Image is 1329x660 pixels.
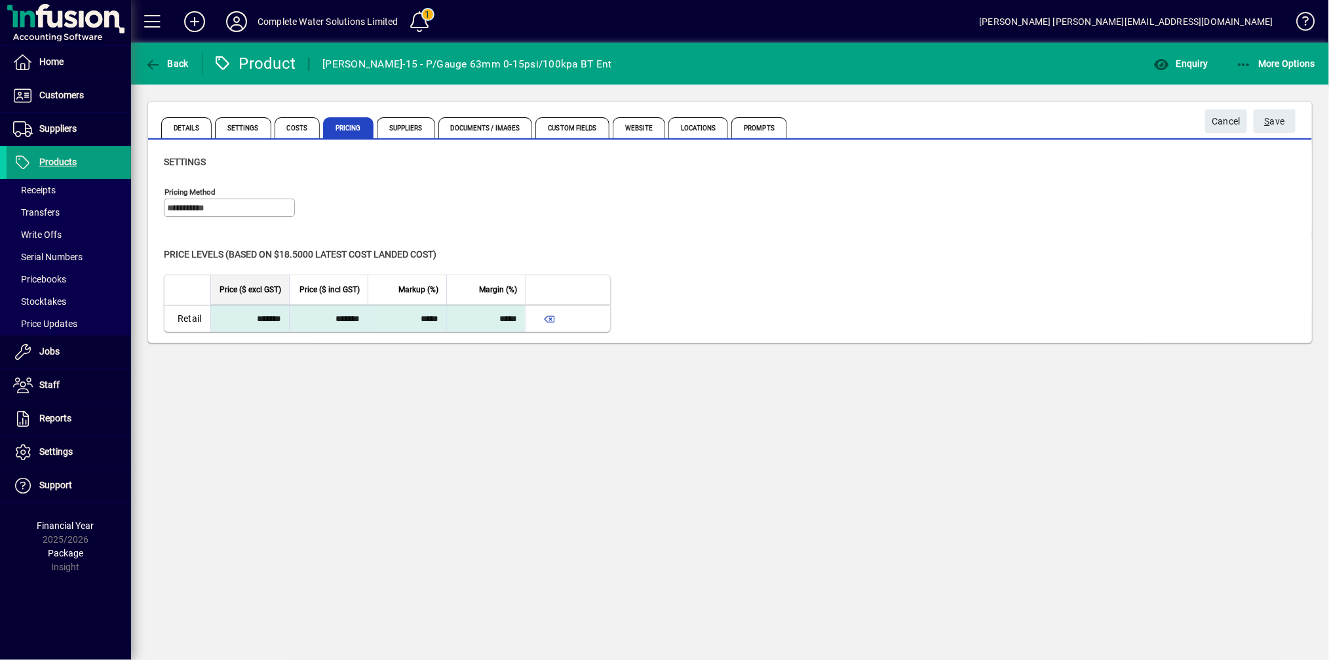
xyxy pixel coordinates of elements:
[479,282,517,297] span: Margin (%)
[164,305,210,332] td: Retail
[7,223,131,246] a: Write Offs
[142,52,192,75] button: Back
[39,56,64,67] span: Home
[1153,58,1208,69] span: Enquiry
[164,157,206,167] span: Settings
[7,336,131,368] a: Jobs
[39,346,60,357] span: Jobs
[258,11,398,32] div: Complete Water Solutions Limited
[613,117,666,138] span: Website
[7,313,131,335] a: Price Updates
[1205,109,1247,133] button: Cancel
[1254,109,1296,133] button: Save
[7,179,131,201] a: Receipts
[1212,111,1241,132] span: Cancel
[1265,116,1270,126] span: S
[39,123,77,134] span: Suppliers
[37,520,94,531] span: Financial Year
[161,117,212,138] span: Details
[7,290,131,313] a: Stocktakes
[299,282,360,297] span: Price ($ incl GST)
[535,117,609,138] span: Custom Fields
[13,252,83,262] span: Serial Numbers
[13,229,62,240] span: Write Offs
[13,207,60,218] span: Transfers
[39,446,73,457] span: Settings
[39,90,84,100] span: Customers
[323,117,374,138] span: Pricing
[215,117,271,138] span: Settings
[1233,52,1319,75] button: More Options
[39,413,71,423] span: Reports
[438,117,533,138] span: Documents / Images
[275,117,320,138] span: Costs
[7,113,131,146] a: Suppliers
[164,187,216,197] mat-label: Pricing method
[377,117,435,138] span: Suppliers
[7,46,131,79] a: Home
[164,249,436,260] span: Price levels (based on $18.5000 Latest cost landed cost)
[322,54,611,75] div: [PERSON_NAME]-15 - P/Gauge 63mm 0-15psi/100kpa BT Ent
[48,548,83,558] span: Package
[7,402,131,435] a: Reports
[7,369,131,402] a: Staff
[7,201,131,223] a: Transfers
[213,53,296,74] div: Product
[1286,3,1313,45] a: Knowledge Base
[7,469,131,502] a: Support
[7,79,131,112] a: Customers
[220,282,281,297] span: Price ($ excl GST)
[13,274,66,284] span: Pricebooks
[668,117,728,138] span: Locations
[7,268,131,290] a: Pricebooks
[216,10,258,33] button: Profile
[731,117,787,138] span: Prompts
[7,436,131,469] a: Settings
[7,246,131,268] a: Serial Numbers
[174,10,216,33] button: Add
[1265,111,1285,132] span: ave
[145,58,189,69] span: Back
[39,379,60,390] span: Staff
[13,296,66,307] span: Stocktakes
[39,157,77,167] span: Products
[131,52,203,75] app-page-header-button: Back
[1236,58,1316,69] span: More Options
[39,480,72,490] span: Support
[13,185,56,195] span: Receipts
[13,319,77,329] span: Price Updates
[398,282,438,297] span: Markup (%)
[979,11,1273,32] div: [PERSON_NAME] [PERSON_NAME][EMAIL_ADDRESS][DOMAIN_NAME]
[1150,52,1211,75] button: Enquiry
